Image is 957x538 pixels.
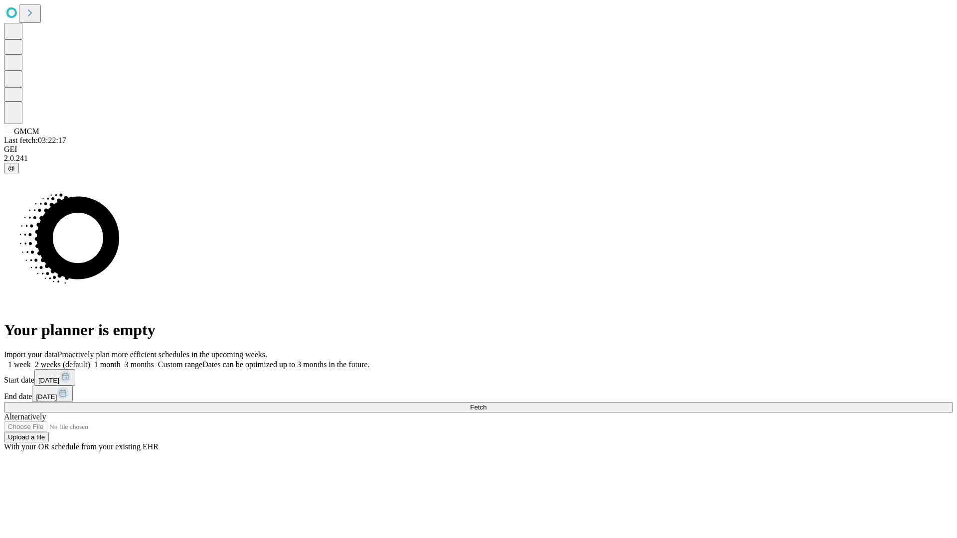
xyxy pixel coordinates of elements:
[4,321,953,339] h1: Your planner is empty
[14,127,39,135] span: GMCM
[4,136,66,144] span: Last fetch: 03:22:17
[36,393,57,401] span: [DATE]
[35,360,90,369] span: 2 weeks (default)
[125,360,154,369] span: 3 months
[32,386,73,402] button: [DATE]
[94,360,121,369] span: 1 month
[4,402,953,412] button: Fetch
[4,350,58,359] span: Import your data
[4,163,19,173] button: @
[4,154,953,163] div: 2.0.241
[158,360,202,369] span: Custom range
[4,442,159,451] span: With your OR schedule from your existing EHR
[202,360,369,369] span: Dates can be optimized up to 3 months in the future.
[4,386,953,402] div: End date
[8,360,31,369] span: 1 week
[34,369,75,386] button: [DATE]
[4,145,953,154] div: GEI
[58,350,267,359] span: Proactively plan more efficient schedules in the upcoming weeks.
[38,377,59,384] span: [DATE]
[4,412,46,421] span: Alternatively
[8,164,15,172] span: @
[470,403,486,411] span: Fetch
[4,369,953,386] div: Start date
[4,432,49,442] button: Upload a file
